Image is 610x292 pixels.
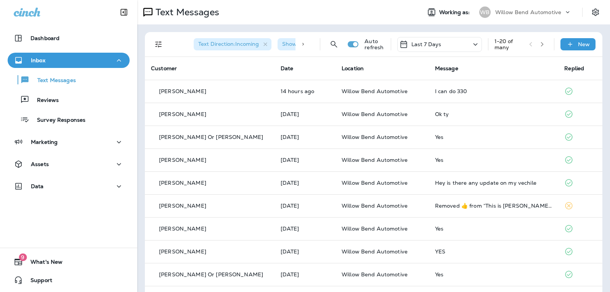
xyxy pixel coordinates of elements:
[30,35,59,41] p: Dashboard
[29,117,85,124] p: Survey Responses
[342,271,408,278] span: Willow Bend Automotive
[479,6,491,18] div: WB
[152,6,219,18] p: Text Messages
[23,259,63,268] span: What's New
[8,92,130,108] button: Reviews
[198,40,259,47] span: Text Direction : Incoming
[278,38,387,50] div: Show Start/Stop/Unsubscribe:true
[8,111,130,127] button: Survey Responses
[326,37,342,52] button: Search Messages
[494,38,523,50] div: 1 - 20 of many
[342,111,408,118] span: Willow Bend Automotive
[342,134,408,140] span: Willow Bend Automotive
[495,9,561,15] p: Willow Bend Automotive
[31,161,49,167] p: Assets
[159,88,206,94] p: [PERSON_NAME]
[281,180,329,186] p: Sep 29, 2025 05:12 PM
[281,248,329,255] p: Sep 29, 2025 11:41 AM
[435,248,552,255] div: YES
[159,248,206,255] p: [PERSON_NAME]
[342,248,408,255] span: Willow Bend Automotive
[435,203,552,209] div: Removed ‌👍‌ from “ This is Cheri, I can call you now. ”
[281,157,329,163] p: Sep 30, 2025 11:16 AM
[281,111,329,117] p: Sep 30, 2025 02:27 PM
[30,77,76,84] p: Text Messages
[8,53,130,68] button: Inbox
[281,271,329,277] p: Sep 29, 2025 11:40 AM
[281,134,329,140] p: Sep 30, 2025 12:47 PM
[342,65,364,72] span: Location
[435,226,552,232] div: Yes
[159,134,263,140] p: [PERSON_NAME] Or [PERSON_NAME]
[342,202,408,209] span: Willow Bend Automotive
[281,226,329,232] p: Sep 29, 2025 12:19 PM
[435,88,552,94] div: I can do 330
[342,225,408,232] span: Willow Bend Automotive
[31,139,58,145] p: Marketing
[435,271,552,277] div: Yes
[435,157,552,163] div: Yes
[564,65,584,72] span: Replied
[29,97,59,104] p: Reviews
[31,57,45,63] p: Inbox
[578,41,590,47] p: New
[435,65,458,72] span: Message
[159,271,263,277] p: [PERSON_NAME] Or [PERSON_NAME]
[159,180,206,186] p: [PERSON_NAME]
[8,72,130,88] button: Text Messages
[194,38,271,50] div: Text Direction:Incoming
[364,38,384,50] p: Auto refresh
[435,111,552,117] div: Ok ty
[19,253,27,261] span: 9
[8,254,130,269] button: 9What's New
[8,31,130,46] button: Dashboard
[281,88,329,94] p: Oct 1, 2025 05:59 PM
[159,203,206,209] p: [PERSON_NAME]
[31,183,44,189] p: Data
[342,88,408,95] span: Willow Bend Automotive
[151,65,177,72] span: Customer
[151,37,166,52] button: Filters
[411,41,441,47] p: Last 7 Days
[159,226,206,232] p: [PERSON_NAME]
[281,203,329,209] p: Sep 29, 2025 03:28 PM
[159,111,206,117] p: [PERSON_NAME]
[439,9,472,16] span: Working as:
[8,156,130,172] button: Assets
[282,40,374,47] span: Show Start/Stop/Unsubscribe : true
[8,179,130,194] button: Data
[113,5,135,20] button: Collapse Sidebar
[8,273,130,288] button: Support
[342,156,408,163] span: Willow Bend Automotive
[435,180,552,186] div: Hey is there any update on my vechile
[281,65,294,72] span: Date
[435,134,552,140] div: Yes
[589,5,602,19] button: Settings
[342,179,408,186] span: Willow Bend Automotive
[8,134,130,150] button: Marketing
[23,277,52,286] span: Support
[159,157,206,163] p: [PERSON_NAME]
